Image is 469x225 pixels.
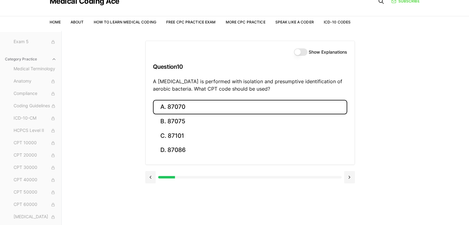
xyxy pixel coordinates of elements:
span: CPT 40000 [14,177,56,183]
button: CPT 50000 [11,187,59,197]
button: D. 87086 [153,143,347,157]
span: HCPCS Level II [14,127,56,134]
button: C. 87101 [153,129,347,143]
p: A [MEDICAL_DATA] is performed with isolation and presumptive identification of aerobic bacteria. ... [153,78,347,92]
button: Category Practice [2,54,59,64]
label: Show Explanations [309,50,347,54]
span: Exam 5 [14,39,56,45]
span: Medical Terminology [14,66,56,72]
span: Coding Guidelines [14,103,56,109]
button: Anatomy [11,76,59,86]
button: HCPCS Level II [11,126,59,136]
span: CPT 10000 [14,140,56,146]
h3: Question 10 [153,58,347,76]
span: Anatomy [14,78,56,85]
button: Medical Terminology [11,64,59,74]
button: CPT 60000 [11,200,59,210]
span: CPT 30000 [14,164,56,171]
button: Coding Guidelines [11,101,59,111]
a: About [71,20,84,24]
button: Exam 5 [11,37,59,47]
a: More CPC Practice [225,20,265,24]
button: [MEDICAL_DATA] [11,212,59,222]
button: CPT 40000 [11,175,59,185]
button: ICD-10-CM [11,113,59,123]
a: Speak Like a Coder [275,20,314,24]
button: Compliance [11,89,59,99]
span: ICD-10-CM [14,115,56,122]
span: [MEDICAL_DATA] [14,214,56,220]
a: Free CPC Practice Exam [166,20,216,24]
a: ICD-10 Codes [324,20,351,24]
span: CPT 20000 [14,152,56,159]
button: CPT 30000 [11,163,59,173]
span: Compliance [14,90,56,97]
button: B. 87075 [153,114,347,129]
button: CPT 10000 [11,138,59,148]
button: CPT 20000 [11,150,59,160]
span: CPT 50000 [14,189,56,196]
span: CPT 60000 [14,201,56,208]
button: A. 87070 [153,100,347,114]
a: Home [50,20,61,24]
a: How to Learn Medical Coding [94,20,156,24]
